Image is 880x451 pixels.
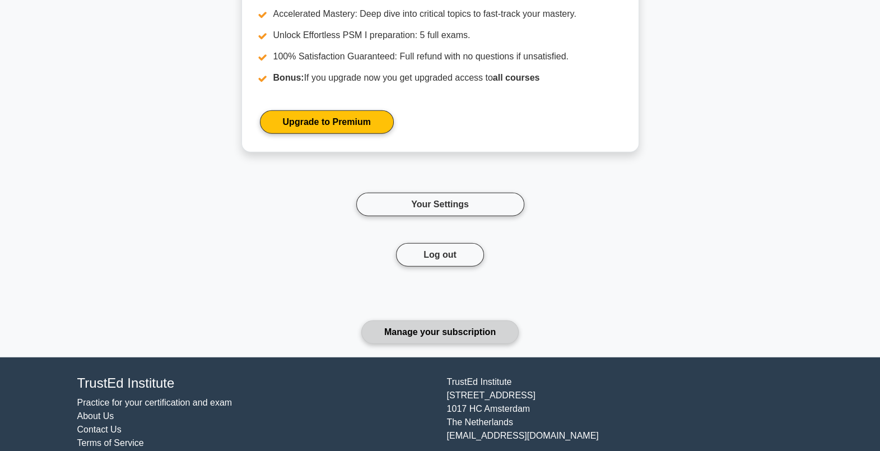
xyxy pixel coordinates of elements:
[77,425,122,434] a: Contact Us
[77,398,232,407] a: Practice for your certification and exam
[77,411,114,421] a: About Us
[396,243,484,267] button: Log out
[77,375,434,392] h4: TrustEd Institute
[77,438,144,448] a: Terms of Service
[356,193,524,216] a: Your Settings
[260,110,394,134] a: Upgrade to Premium
[361,320,519,344] a: Manage your subscription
